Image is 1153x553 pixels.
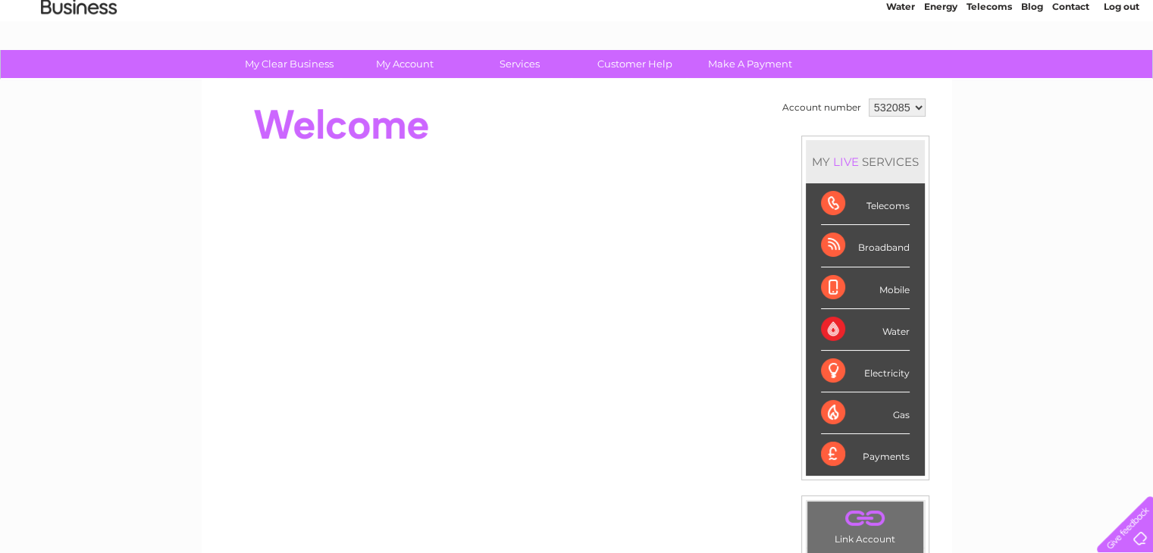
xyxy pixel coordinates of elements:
div: Clear Business is a trading name of Verastar Limited (registered in [GEOGRAPHIC_DATA] No. 3667643... [219,8,935,73]
a: Services [457,50,582,78]
a: Log out [1103,64,1139,76]
div: Gas [821,392,910,434]
div: Telecoms [821,183,910,225]
a: My Account [342,50,467,78]
a: Customer Help [572,50,697,78]
div: LIVE [830,155,862,169]
a: . [811,505,920,532]
a: My Clear Business [227,50,352,78]
td: Link Account [807,501,924,548]
div: Mobile [821,267,910,309]
a: 0333 014 3131 [867,8,972,27]
a: Make A Payment [688,50,813,78]
td: Account number [779,95,865,120]
div: Payments [821,434,910,475]
div: Water [821,309,910,351]
a: Telecoms [967,64,1012,76]
img: logo.png [40,39,117,86]
a: Energy [924,64,957,76]
a: Water [886,64,915,76]
a: Contact [1052,64,1089,76]
div: MY SERVICES [806,140,925,183]
div: Broadband [821,225,910,267]
a: Blog [1021,64,1043,76]
div: Electricity [821,351,910,392]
